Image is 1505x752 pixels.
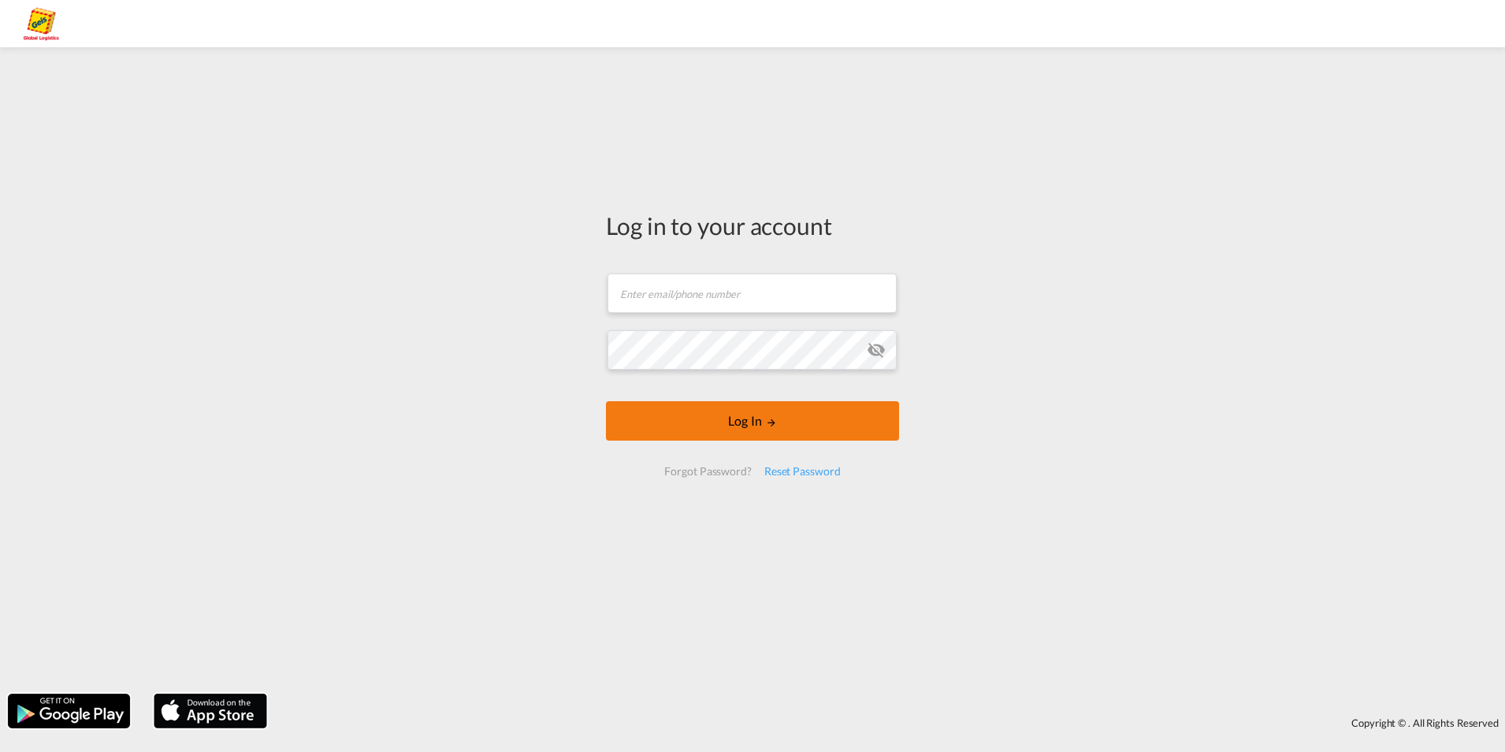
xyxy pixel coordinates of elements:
div: Reset Password [758,457,847,486]
div: Log in to your account [606,209,899,242]
div: Copyright © . All Rights Reserved [275,709,1505,736]
img: apple.png [152,692,269,730]
input: Enter email/phone number [608,274,897,313]
button: LOGIN [606,401,899,441]
img: google.png [6,692,132,730]
div: Forgot Password? [658,457,757,486]
md-icon: icon-eye-off [867,341,886,359]
img: a2a4a140666c11eeab5485e577415959.png [24,6,59,42]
